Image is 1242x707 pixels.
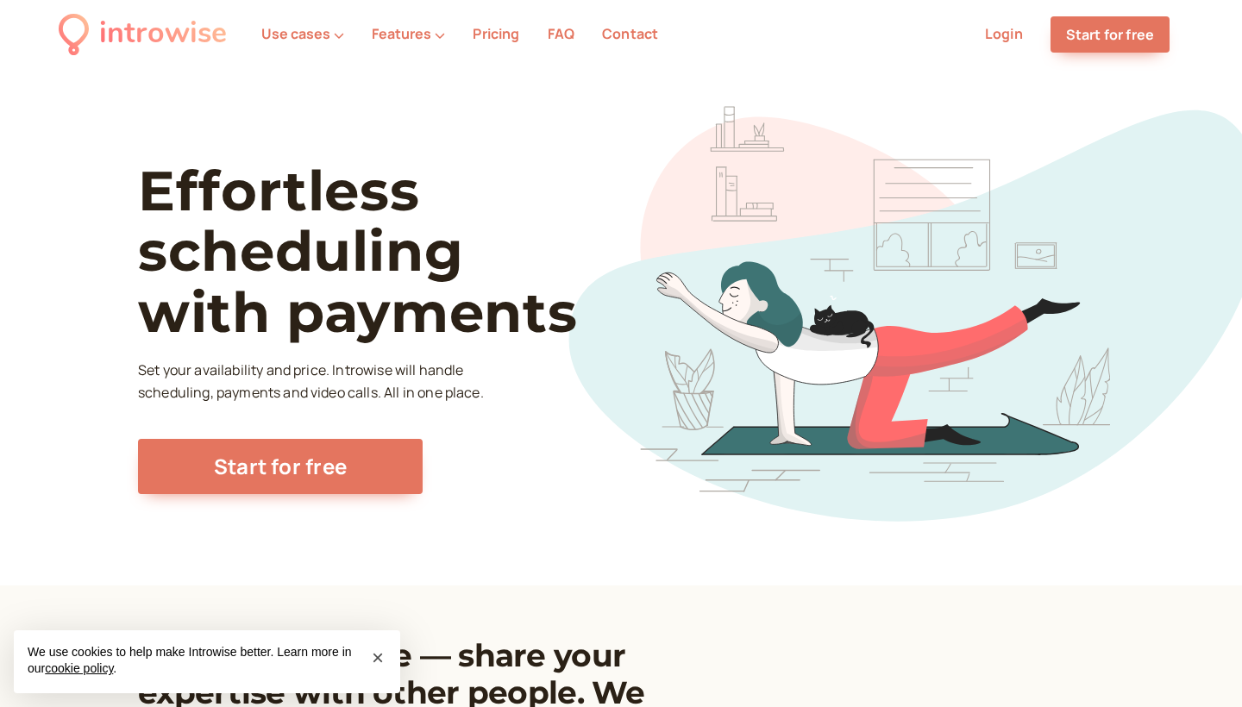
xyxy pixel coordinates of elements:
[602,24,658,43] a: Contact
[372,646,384,669] span: ×
[138,360,488,404] p: Set your availability and price. Introwise will handle scheduling, payments and video calls. All ...
[261,26,344,41] button: Use cases
[14,630,400,693] div: We use cookies to help make Introwise better. Learn more in our .
[99,10,227,58] div: introwise
[138,160,639,342] h1: Effortless scheduling with payments
[59,10,227,58] a: introwise
[45,661,113,675] a: cookie policy
[1156,624,1242,707] iframe: Chat Widget
[372,26,445,41] button: Features
[138,439,423,494] a: Start for free
[364,644,392,672] button: Close this notice
[985,24,1023,43] a: Login
[473,24,519,43] a: Pricing
[1051,16,1170,53] a: Start for free
[548,24,574,43] a: FAQ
